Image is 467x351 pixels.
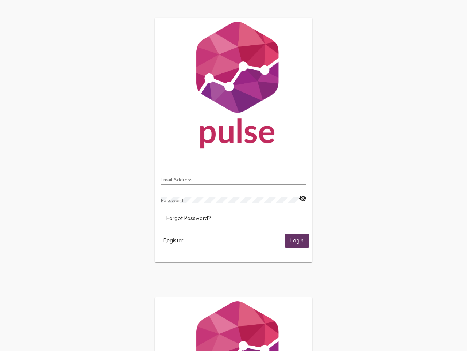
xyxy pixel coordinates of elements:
button: Register [158,234,189,247]
span: Register [163,237,183,244]
span: Login [290,238,304,244]
img: Pulse For Good Logo [155,18,312,156]
span: Forgot Password? [166,215,211,222]
button: Login [285,234,309,247]
mat-icon: visibility_off [299,194,306,203]
button: Forgot Password? [161,212,216,225]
